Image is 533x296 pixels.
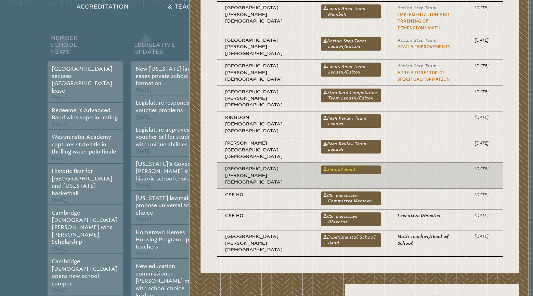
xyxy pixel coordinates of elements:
[397,212,458,219] p: Executive Director
[135,99,196,113] a: Legislature responds to voucher problems
[52,246,68,252] span: [DATE]
[474,165,494,172] p: [DATE]
[225,212,304,219] p: CSF HQ
[52,134,116,155] a: Westminster Academy captures state title in thrilling water polo finale
[321,233,381,247] a: Experimental School Head
[397,63,436,68] span: Action Step Team
[225,4,304,24] p: [GEOGRAPHIC_DATA][PERSON_NAME][DEMOGRAPHIC_DATA]
[52,210,118,245] a: Cambridge [DEMOGRAPHIC_DATA][PERSON_NAME] wins [PERSON_NAME] Scholarship
[135,126,199,148] a: Legislature approves voucher bill for students with unique abilities
[321,191,381,205] a: CSF Executive Committee Member
[397,5,436,10] span: Action Step Team
[52,95,68,100] span: [DATE]
[225,165,304,185] p: [GEOGRAPHIC_DATA][PERSON_NAME][DEMOGRAPHIC_DATA]
[52,168,113,196] a: Historic first for [GEOGRAPHIC_DATA] and [US_STATE] basketball
[135,195,200,216] a: [US_STATE] lawmakers propose universal school choice
[474,191,494,198] p: [DATE]
[474,233,494,240] p: [DATE]
[225,114,304,134] p: Kingdom [DEMOGRAPHIC_DATA][GEOGRAPHIC_DATA]
[321,165,381,174] a: School Head
[135,114,151,120] span: [DATE]
[52,287,68,293] span: [DATE]
[474,114,494,121] p: [DATE]
[474,37,494,43] p: [DATE]
[321,212,381,226] a: CSF Executive Director
[321,4,381,18] a: Focus Area Team Member
[321,140,381,153] a: Peer Review Team Leader
[474,89,494,95] p: [DATE]
[52,66,113,94] a: [GEOGRAPHIC_DATA] secures [GEOGRAPHIC_DATA] lease
[135,229,202,250] a: Hometown Heroes Housing Program open to teachers
[397,233,458,246] p: Math Teacher/Head of School
[135,161,201,182] a: [US_STATE]’s Governor [PERSON_NAME] signs historic school choice bill
[135,66,192,87] a: New [US_STATE] law eases private school formation
[135,148,151,154] span: [DATE]
[225,233,304,253] p: [GEOGRAPHIC_DATA][PERSON_NAME][DEMOGRAPHIC_DATA]
[135,251,151,257] span: [DATE]
[225,89,304,108] p: [GEOGRAPHIC_DATA][PERSON_NAME][DEMOGRAPHIC_DATA]
[397,44,450,49] a: Year 5 Improvements
[135,183,151,188] span: [DATE]
[52,197,68,203] span: [DATE]
[474,212,494,219] p: [DATE]
[397,38,436,43] span: Action Step Team
[225,191,304,198] p: CSF HQ
[474,4,494,11] p: [DATE]
[225,140,304,160] p: [PERSON_NAME][GEOGRAPHIC_DATA][DEMOGRAPHIC_DATA]
[135,217,151,223] span: [DATE]
[321,63,381,76] a: Focus Area Team Leader/Editor
[52,258,118,286] a: Cambridge [DEMOGRAPHIC_DATA] opens new school campus
[52,122,68,127] span: [DATE]
[131,33,206,61] h2: Legislative Updates
[225,63,304,82] p: [GEOGRAPHIC_DATA][PERSON_NAME][DEMOGRAPHIC_DATA]
[397,12,449,30] a: Implementation and Training of Dimensions Math
[321,37,381,51] a: Action Step Team Leader/Editor
[321,89,381,102] a: Standard Compliance Team Leader/Editor
[135,88,151,93] span: [DATE]
[52,156,68,162] span: [DATE]
[52,107,118,121] a: Redeemer’s Advanced Band wins superior rating
[225,37,304,57] p: [GEOGRAPHIC_DATA][PERSON_NAME][DEMOGRAPHIC_DATA]
[474,63,494,69] p: [DATE]
[48,33,123,61] h2: Member School News
[321,114,381,128] a: Peer Review Team Leader
[397,70,450,82] a: Hire a Director of Spiritual Formation
[474,140,494,146] p: [DATE]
